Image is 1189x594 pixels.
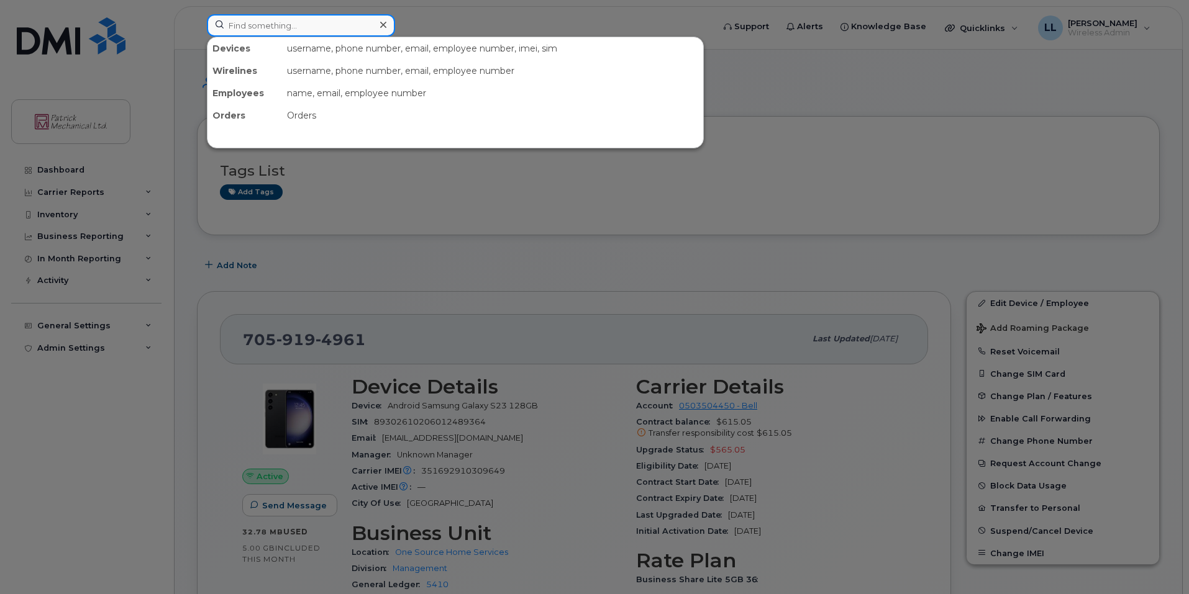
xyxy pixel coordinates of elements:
[207,104,282,127] div: Orders
[282,82,703,104] div: name, email, employee number
[282,60,703,82] div: username, phone number, email, employee number
[282,104,703,127] div: Orders
[207,60,282,82] div: Wirelines
[207,82,282,104] div: Employees
[282,37,703,60] div: username, phone number, email, employee number, imei, sim
[207,37,282,60] div: Devices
